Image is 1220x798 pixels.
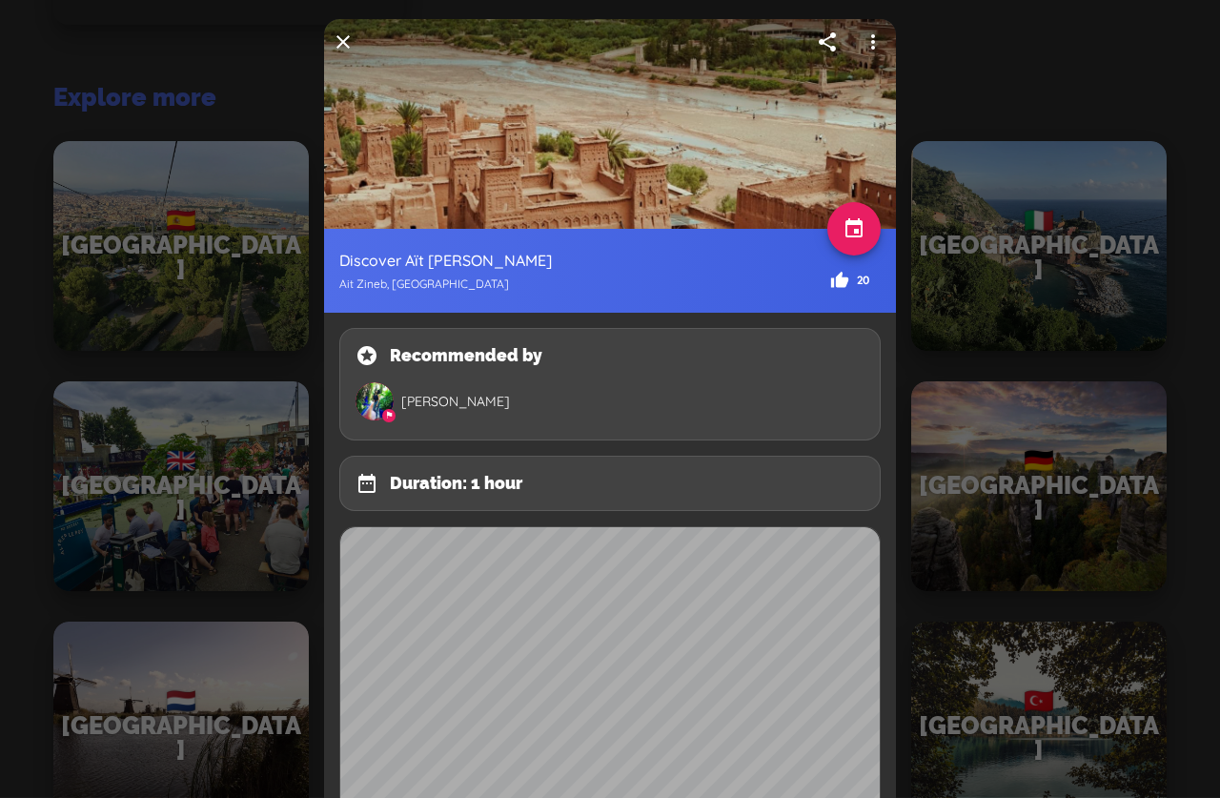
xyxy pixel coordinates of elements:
[821,265,879,296] button: 20
[339,275,819,294] span: Ait Zineb, [GEOGRAPHIC_DATA]
[390,346,864,364] h2: Recommended by
[394,384,864,419] p: [PERSON_NAME]
[382,409,396,422] span: ⚑
[324,19,896,229] img: Discover Aït Benhaddou Kasbah
[356,382,394,420] img: Dina Yazidi
[390,474,864,492] h2: Duration: 1 hour
[857,271,869,290] span: 20
[339,248,552,274] h1: Discover Aït [PERSON_NAME]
